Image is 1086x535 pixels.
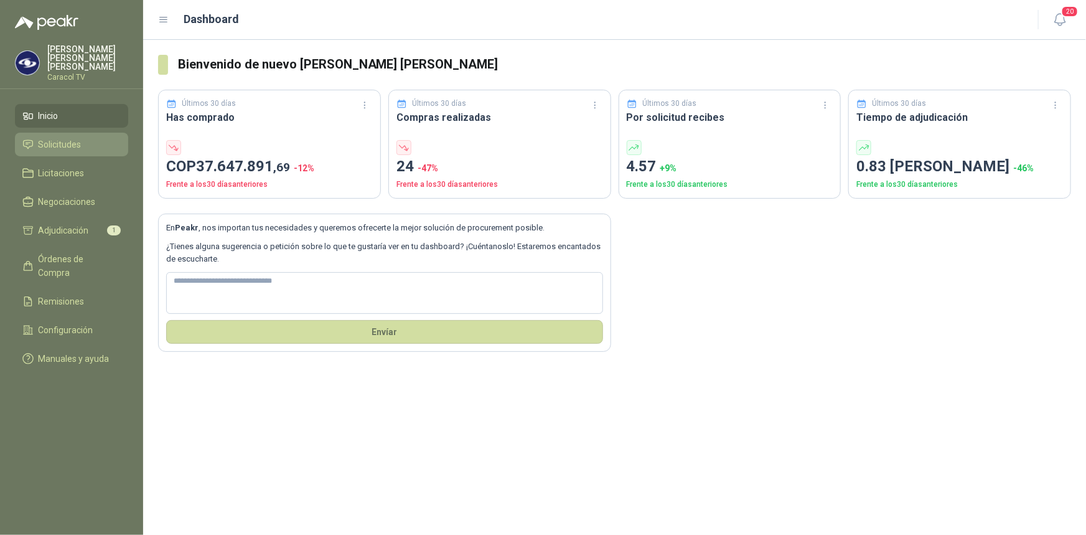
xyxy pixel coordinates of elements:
[873,98,927,110] p: Últimos 30 días
[166,240,603,266] p: ¿Tienes alguna sugerencia o petición sobre lo que te gustaría ver en tu dashboard? ¡Cuéntanoslo! ...
[294,163,314,173] span: -12 %
[39,195,96,209] span: Negociaciones
[642,98,696,110] p: Últimos 30 días
[39,224,89,237] span: Adjudicación
[418,163,438,173] span: -47 %
[166,110,373,125] h3: Has comprado
[856,155,1063,179] p: 0.83 [PERSON_NAME]
[15,290,128,313] a: Remisiones
[39,295,85,308] span: Remisiones
[15,347,128,371] a: Manuales y ayuda
[15,104,128,128] a: Inicio
[178,55,1071,74] h3: Bienvenido de nuevo [PERSON_NAME] [PERSON_NAME]
[175,223,199,232] b: Peakr
[166,222,603,234] p: En , nos importan tus necesidades y queremos ofrecerte la mejor solución de procurement posible.
[39,166,85,180] span: Licitaciones
[856,110,1063,125] h3: Tiempo de adjudicación
[15,247,128,285] a: Órdenes de Compra
[196,158,290,175] span: 37.647.891
[15,219,128,242] a: Adjudicación1
[15,190,128,214] a: Negociaciones
[1061,6,1079,17] span: 20
[166,320,603,344] button: Envíar
[39,352,110,366] span: Manuales y ayuda
[107,225,121,235] span: 1
[16,51,39,75] img: Company Logo
[273,160,290,174] span: ,69
[396,155,603,179] p: 24
[627,110,833,125] h3: Por solicitud recibes
[39,252,116,280] span: Órdenes de Compra
[166,179,373,191] p: Frente a los 30 días anteriores
[47,45,128,71] p: [PERSON_NAME] [PERSON_NAME] [PERSON_NAME]
[627,155,833,179] p: 4.57
[15,161,128,185] a: Licitaciones
[39,109,59,123] span: Inicio
[39,323,93,337] span: Configuración
[1013,163,1034,173] span: -46 %
[627,179,833,191] p: Frente a los 30 días anteriores
[166,155,373,179] p: COP
[396,179,603,191] p: Frente a los 30 días anteriores
[396,110,603,125] h3: Compras realizadas
[15,15,78,30] img: Logo peakr
[856,179,1063,191] p: Frente a los 30 días anteriores
[15,318,128,342] a: Configuración
[412,98,466,110] p: Últimos 30 días
[184,11,240,28] h1: Dashboard
[15,133,128,156] a: Solicitudes
[1049,9,1071,31] button: 20
[39,138,82,151] span: Solicitudes
[47,73,128,81] p: Caracol TV
[660,163,677,173] span: + 9 %
[182,98,236,110] p: Últimos 30 días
